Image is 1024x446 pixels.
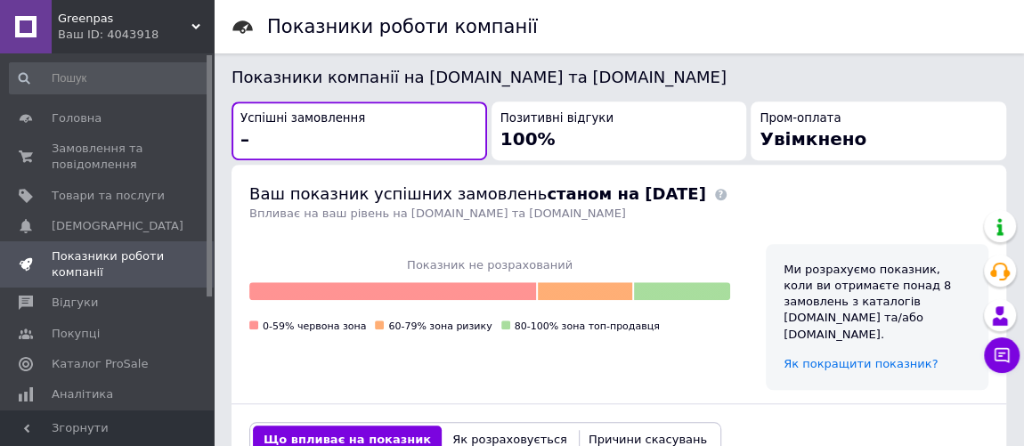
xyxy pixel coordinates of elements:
span: Показник не розрахований [249,257,730,273]
button: Пром-оплатаУвімкнено [751,101,1006,161]
div: Ми розрахуємо показник, коли ви отримаєте понад 8 замовлень з каталогів [DOMAIN_NAME] та/або [DOM... [784,262,971,343]
span: Показники роботи компанії [52,248,165,280]
span: Товари та послуги [52,188,165,204]
button: Позитивні відгуки100% [492,101,747,161]
span: 0-59% червона зона [263,320,366,332]
a: Як покращити показник? [784,357,938,370]
span: Головна [52,110,102,126]
span: Пром-оплата [760,110,841,127]
b: станом на [DATE] [547,184,705,203]
span: Позитивні відгуки [500,110,614,127]
span: 100% [500,128,556,150]
span: Замовлення та повідомлення [52,141,165,173]
span: Увімкнено [760,128,866,150]
span: – [240,128,249,150]
span: 60-79% зона ризику [388,320,492,332]
input: Пошук [9,62,209,94]
span: Аналітика [52,386,113,402]
span: Каталог ProSale [52,356,148,372]
span: 80-100% зона топ-продавця [515,320,660,332]
div: Ваш ID: 4043918 [58,27,214,43]
span: Greenpas [58,11,191,27]
h1: Показники роботи компанії [267,16,538,37]
span: Впливає на ваш рівень на [DOMAIN_NAME] та [DOMAIN_NAME] [249,207,626,220]
span: Показники компанії на [DOMAIN_NAME] та [DOMAIN_NAME] [232,68,727,86]
span: [DEMOGRAPHIC_DATA] [52,218,183,234]
span: Успішні замовлення [240,110,365,127]
span: Відгуки [52,295,98,311]
span: Ваш показник успішних замовлень [249,184,706,203]
button: Успішні замовлення– [232,101,487,161]
span: Покупці [52,326,100,342]
button: Чат з покупцем [984,337,1020,373]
